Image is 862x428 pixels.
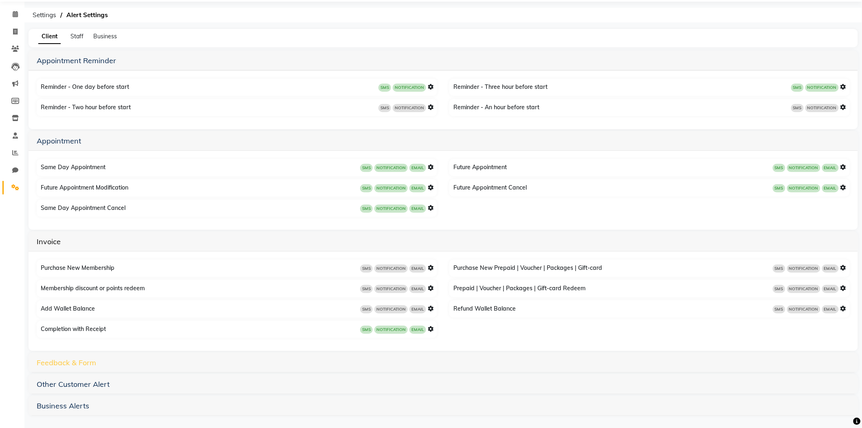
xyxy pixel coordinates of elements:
div: Reminder - Three hour before start [451,81,850,94]
span: SMS [773,265,785,273]
span: NOTIFICATION [787,184,820,192]
span: NOTIFICATION [393,84,426,92]
span: SMS [378,104,391,112]
span: EMAIL [822,265,839,273]
span: SMS [360,164,373,172]
span: Client [38,29,61,44]
span: NOTIFICATION [787,164,820,172]
span: Alert Settings [62,8,112,22]
span: NOTIFICATION [374,164,408,172]
div: Membership discount or points redeem [39,282,437,295]
span: NOTIFICATION [787,265,820,273]
div: Future Appointment Modification [39,181,437,194]
a: Appointment Reminder [37,56,116,65]
a: Business Alerts [37,401,89,410]
a: Other Customer Alert [37,379,110,389]
span: EMAIL [822,285,839,293]
span: EMAIL [409,164,426,172]
span: EMAIL [822,305,839,313]
span: EMAIL [409,305,426,313]
span: SMS [360,326,373,334]
span: NOTIFICATION [374,326,408,334]
span: EMAIL [409,326,426,334]
div: Same Day Appointment [39,161,437,174]
span: NOTIFICATION [374,285,408,293]
div: Future Appointment Cancel [451,181,850,194]
span: EMAIL [409,205,426,213]
span: EMAIL [409,285,426,293]
a: Invoice [37,237,61,246]
div: Future Appointment [451,161,850,174]
span: NOTIFICATION [393,104,426,112]
div: Completion with Receipt [39,323,437,336]
span: EMAIL [822,184,839,192]
span: SMS [791,84,804,92]
span: SMS [360,305,373,313]
span: Staff [70,33,84,40]
span: EMAIL [409,184,426,192]
span: EMAIL [822,164,839,172]
span: NOTIFICATION [374,205,408,213]
div: Reminder - Two hour before start [39,101,437,114]
span: SMS [360,205,373,213]
span: NOTIFICATION [805,104,839,112]
div: Refund Wallet Balance [451,302,850,315]
div: Purchase New Prepaid | Voucher | Packages | Gift-card [451,262,850,275]
span: NOTIFICATION [374,184,408,192]
span: NOTIFICATION [374,265,408,273]
div: Prepaid | Voucher | Packages | Gift-card Redeem [451,282,850,295]
span: SMS [360,265,373,273]
span: Settings [29,8,60,22]
span: SMS [378,84,391,92]
span: SMS [360,184,373,192]
span: SMS [773,164,785,172]
span: SMS [773,305,785,313]
a: Appointment [37,136,81,146]
div: Same Day Appointment Cancel [39,202,437,215]
span: SMS [360,285,373,293]
span: SMS [773,285,785,293]
span: SMS [773,184,785,192]
div: Add Wallet Balance [39,302,437,315]
div: Purchase New Membership [39,262,437,275]
div: Reminder - An hour before start [451,101,850,114]
div: Reminder - One day before start [39,81,437,94]
span: NOTIFICATION [787,285,820,293]
span: EMAIL [409,265,426,273]
span: NOTIFICATION [805,84,839,92]
a: Feedback & Form [37,358,96,367]
span: SMS [791,104,804,112]
span: Business [93,33,117,40]
span: NOTIFICATION [787,305,820,313]
span: NOTIFICATION [374,305,408,313]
